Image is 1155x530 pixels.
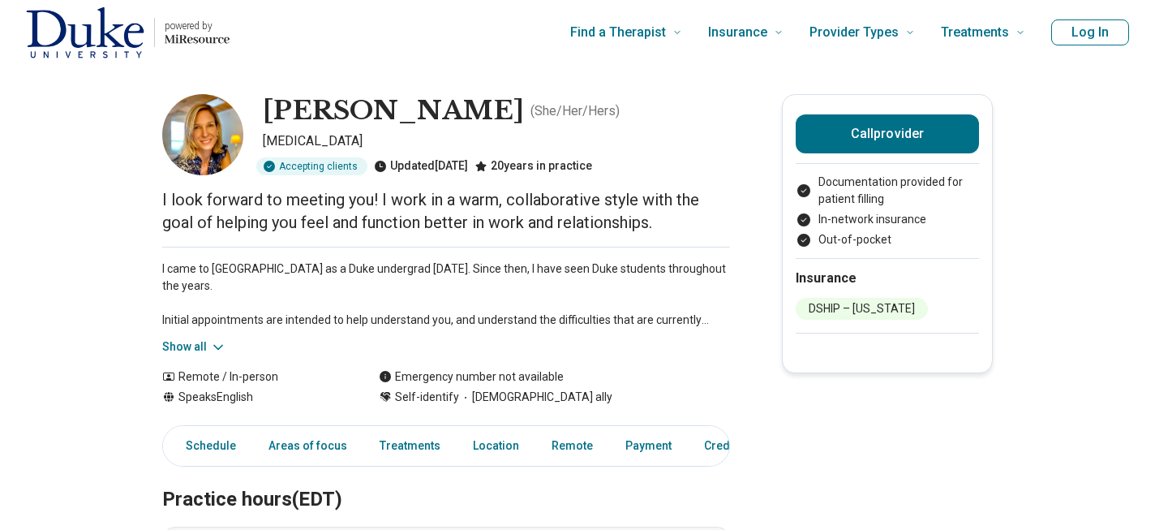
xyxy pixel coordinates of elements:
[165,19,230,32] p: powered by
[530,101,620,121] p: ( She/Her/Hers )
[809,21,899,44] span: Provider Types
[263,131,730,151] p: [MEDICAL_DATA]
[263,94,524,128] h1: [PERSON_NAME]
[162,389,346,406] div: Speaks English
[796,174,979,208] li: Documentation provided for patient filling
[474,157,592,175] div: 20 years in practice
[694,429,785,463] a: Credentials
[1051,19,1129,45] button: Log In
[941,21,1009,44] span: Treatments
[370,429,450,463] a: Treatments
[379,368,564,386] div: Emergency number not available
[463,429,529,463] a: Location
[256,157,367,175] div: Accepting clients
[570,21,666,44] span: Find a Therapist
[162,368,346,386] div: Remote / In-person
[708,21,767,44] span: Insurance
[162,447,730,514] h2: Practice hours (EDT)
[162,188,730,234] p: I look forward to meeting you! I work in a warm, collaborative style with the goal of helping you...
[796,114,979,153] button: Callprovider
[374,157,468,175] div: Updated [DATE]
[259,429,357,463] a: Areas of focus
[395,389,459,406] span: Self-identify
[162,261,730,329] p: I came to [GEOGRAPHIC_DATA] as a Duke undergrad [DATE]. Since then, I have seen Duke students thr...
[616,429,681,463] a: Payment
[162,338,226,355] button: Show all
[796,231,979,248] li: Out-of-pocket
[796,269,979,288] h2: Insurance
[26,6,230,58] a: Home page
[162,94,243,175] img: Alexandra Powell, Psychiatrist
[166,429,246,463] a: Schedule
[796,174,979,248] ul: Payment options
[542,429,603,463] a: Remote
[796,211,979,228] li: In-network insurance
[796,298,928,320] li: DSHIP – [US_STATE]
[459,389,612,406] span: [DEMOGRAPHIC_DATA] ally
